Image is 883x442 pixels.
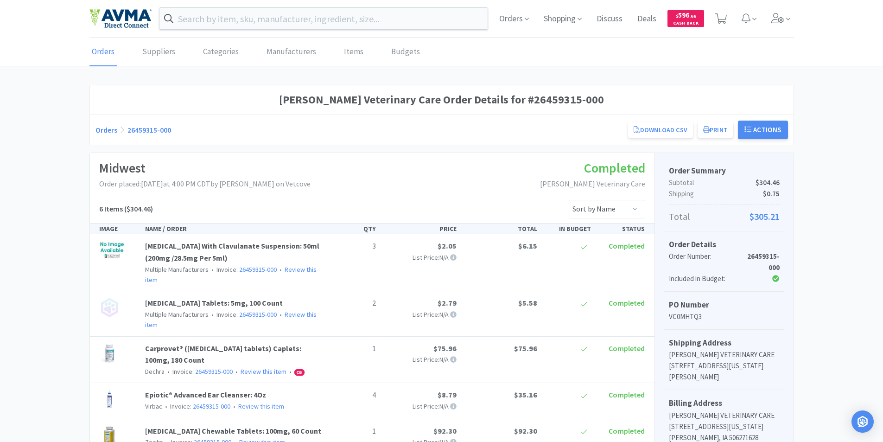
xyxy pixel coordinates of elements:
[145,426,321,436] a: [MEDICAL_DATA] Chewable Tablets: 100mg, 60 Count
[595,224,648,234] div: STATUS
[209,310,277,319] span: Invoice:
[145,390,266,399] a: Epiotic® Advanced Ear Cleanser: 4Oz
[330,389,376,401] p: 4
[166,367,171,376] span: •
[232,402,237,410] span: •
[669,165,780,177] h5: Order Summary
[380,224,460,234] div: PRICE
[747,252,780,272] strong: 26459315-000
[239,265,277,274] a: 26459315-000
[99,203,153,215] h5: ($304.46)
[438,298,457,307] span: $2.79
[514,344,537,353] span: $75.96
[295,370,304,375] span: CB
[669,337,780,349] h5: Shipping Address
[145,241,319,263] a: [MEDICAL_DATA] With Clavulanate Suspension: 50ml (200mg /28.5mg Per 5ml)
[609,344,645,353] span: Completed
[609,298,645,307] span: Completed
[145,344,301,365] a: Carprovet® ([MEDICAL_DATA] tablets) Caplets: 100mg, 180 Count
[609,241,645,250] span: Completed
[669,397,780,410] h5: Billing Address
[669,273,743,284] div: Included in Budget:
[239,310,277,319] a: 26459315-000
[95,224,142,234] div: IMAGE
[383,309,457,320] p: List Price: N/A
[669,311,780,322] p: VC0MHTQ3
[145,298,283,307] a: [MEDICAL_DATA] Tablets: 5mg, 100 Count
[145,402,162,410] span: Virbac
[593,15,626,23] a: Discuss
[698,122,733,138] button: Print
[278,310,283,319] span: •
[518,298,537,307] span: $5.58
[99,389,120,410] img: 6a1721fc35944069afd84cb831643968_112806.jpeg
[669,421,780,432] p: [STREET_ADDRESS][US_STATE]
[540,178,645,190] p: [PERSON_NAME] Veterinary Care
[383,252,457,263] p: List Price: N/A
[209,265,277,274] span: Invoice:
[288,367,293,376] span: •
[89,9,152,28] img: e4e33dab9f054f5782a47901c742baa9_102.png
[145,367,165,376] span: Dechra
[145,310,209,319] span: Multiple Manufacturers
[460,224,541,234] div: TOTAL
[738,121,788,139] button: Actions
[201,38,241,66] a: Categories
[330,240,376,252] p: 3
[99,240,126,261] img: d8786ac95508458ab6df31f169852244_120046.jpeg
[389,38,422,66] a: Budgets
[330,425,376,437] p: 1
[159,8,488,29] input: Search by item, sku, manufacturer, ingredient, size...
[628,122,693,138] a: Download CSV
[851,410,874,433] div: Open Intercom Messenger
[669,410,780,421] p: [PERSON_NAME] VETERINARY CARE
[164,402,169,410] span: •
[584,160,645,176] span: Completed
[383,354,457,365] p: List Price: N/A
[99,343,120,363] img: 46c004d1595f42238a3aa3c99abdd82e_331463.jpeg
[756,177,780,188] span: $304.46
[264,38,318,66] a: Manufacturers
[89,38,117,66] a: Orders
[95,125,117,135] a: Orders
[99,204,123,213] span: 6 Items
[438,241,457,250] span: $2.05
[145,265,209,274] span: Multiple Manufacturers
[609,390,645,399] span: Completed
[667,6,704,31] a: $596.66Cash Back
[162,402,230,410] span: Invoice:
[326,224,380,234] div: QTY
[514,390,537,399] span: $35.16
[750,209,780,224] span: $305.21
[518,241,537,250] span: $6.15
[145,265,317,284] a: Review this item
[99,158,311,179] h1: Midwest
[141,224,326,234] div: NAME / ORDER
[330,343,376,355] p: 1
[165,367,233,376] span: Invoice:
[241,367,286,376] a: Review this item
[433,344,457,353] span: $75.96
[669,177,780,188] p: Subtotal
[195,367,233,376] a: 26459315-000
[634,15,660,23] a: Deals
[438,390,457,399] span: $8.79
[689,13,696,19] span: . 66
[330,297,376,309] p: 2
[99,297,120,318] img: no_image.png
[669,238,780,251] h5: Order Details
[669,209,780,224] p: Total
[193,402,230,410] a: 26459315-000
[609,426,645,436] span: Completed
[669,299,780,311] h5: PO Number
[127,125,171,135] a: 26459315-000
[676,13,678,19] span: $
[234,367,239,376] span: •
[210,265,215,274] span: •
[210,310,215,319] span: •
[238,402,284,410] a: Review this item
[763,188,780,199] span: $0.75
[541,224,595,234] div: IN BUDGET
[514,426,537,436] span: $92.30
[676,11,696,19] span: 596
